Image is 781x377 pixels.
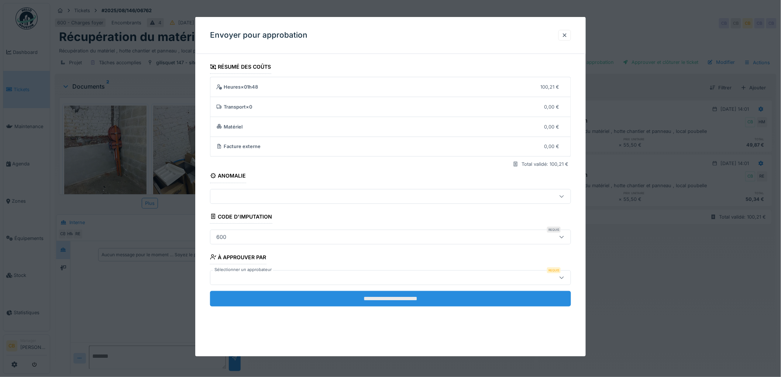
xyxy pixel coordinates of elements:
[210,211,272,224] div: Code d'imputation
[213,140,568,153] summary: Facture externe0,00 €
[544,103,559,110] div: 0,00 €
[522,161,568,168] div: Total validé: 100,21 €
[213,233,229,241] div: 600
[216,83,535,90] div: Heures × 01h48
[547,227,561,233] div: Requis
[213,267,273,273] label: Sélectionner un approbateur
[210,252,266,264] div: À approuver par
[213,120,568,134] summary: Matériel0,00 €
[547,267,561,273] div: Requis
[216,103,539,110] div: Transport × 0
[540,83,559,90] div: 100,21 €
[216,143,539,150] div: Facture externe
[213,80,568,94] summary: Heures×01h48100,21 €
[210,170,246,183] div: Anomalie
[216,123,539,130] div: Matériel
[210,31,307,40] h3: Envoyer pour approbation
[210,61,271,74] div: Résumé des coûts
[213,100,568,114] summary: Transport×00,00 €
[544,123,559,130] div: 0,00 €
[544,143,559,150] div: 0,00 €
